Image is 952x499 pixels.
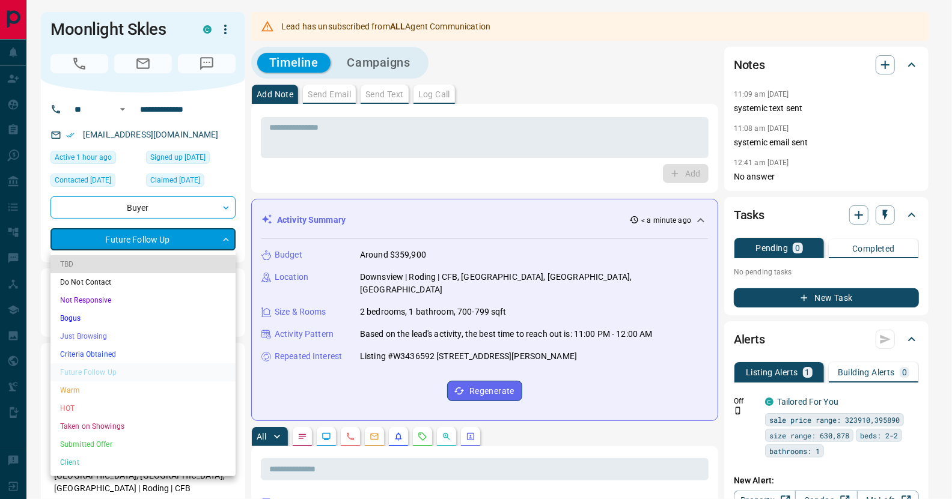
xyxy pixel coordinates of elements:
li: Not Responsive [50,291,236,309]
li: Submitted Offer [50,435,236,453]
li: Bogus [50,309,236,327]
li: Warm [50,381,236,399]
li: Client [50,453,236,471]
li: HOT [50,399,236,417]
li: Just Browsing [50,327,236,345]
li: Criteria Obtained [50,345,236,363]
li: Taken on Showings [50,417,236,435]
li: TBD [50,255,236,273]
li: Do Not Contact [50,273,236,291]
